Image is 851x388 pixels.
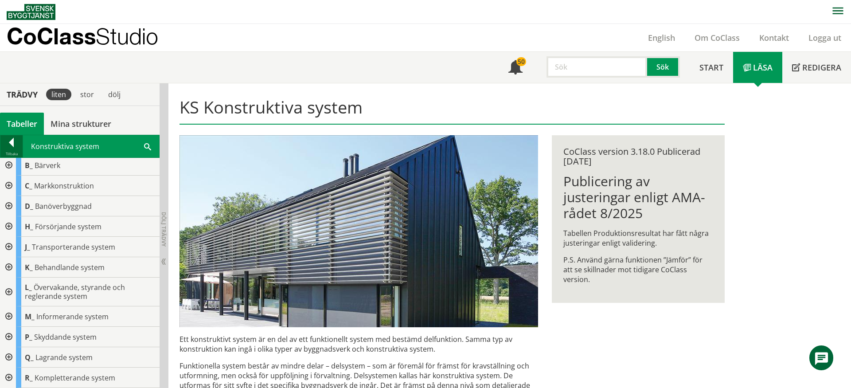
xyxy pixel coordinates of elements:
a: Mina strukturer [44,113,118,135]
span: D_ [25,201,33,211]
span: M_ [25,312,35,321]
span: Kompletterande system [35,373,115,383]
img: Svensk Byggtjänst [7,4,55,20]
a: Redigera [782,52,851,83]
a: Start [690,52,733,83]
a: Kontakt [750,32,799,43]
span: B_ [25,161,33,170]
span: K_ [25,263,33,272]
span: Studio [96,23,158,49]
span: Behandlande system [35,263,105,272]
input: Sök [547,56,647,78]
span: Sök i tabellen [144,141,151,151]
div: 50 [516,57,526,66]
span: L_ [25,282,32,292]
p: P.S. Använd gärna funktionen ”Jämför” för att se skillnader mot tidigare CoClass version. [563,255,713,284]
span: C_ [25,181,32,191]
a: CoClassStudio [7,24,177,51]
div: Trädvy [2,90,43,99]
span: Informerande system [36,312,109,321]
a: Läsa [733,52,782,83]
img: structural-solar-shading.jpg [180,135,538,327]
span: Bärverk [35,161,60,170]
div: Tillbaka [0,150,23,157]
a: Logga ut [799,32,851,43]
span: Försörjande system [35,222,101,231]
a: English [638,32,685,43]
div: liten [46,89,71,100]
span: Läsa [753,62,773,73]
span: Banöverbyggnad [35,201,92,211]
span: Markkonstruktion [34,181,94,191]
span: H_ [25,222,33,231]
span: Transporterande system [32,242,115,252]
a: Om CoClass [685,32,750,43]
span: Q_ [25,353,34,362]
p: CoClass [7,31,158,41]
span: Skyddande system [34,332,97,342]
span: J_ [25,242,30,252]
span: Övervakande, styrande och reglerande system [25,282,125,301]
div: Konstruktiva system [23,135,159,157]
span: Redigera [802,62,841,73]
div: stor [75,89,99,100]
span: Dölj trädvy [160,212,168,247]
p: Tabellen Produktionsresultat har fått några justeringar enligt validering. [563,228,713,248]
span: Start [699,62,723,73]
a: 50 [499,52,532,83]
h1: KS Konstruktiva system [180,97,724,125]
span: Notifikationer [508,61,523,75]
button: Sök [647,56,680,78]
span: P_ [25,332,32,342]
p: Ett konstruktivt system är en del av ett funktionellt system med bestämd delfunktion. Samma typ a... [180,334,538,354]
h1: Publicering av justeringar enligt AMA-rådet 8/2025 [563,173,713,221]
div: CoClass version 3.18.0 Publicerad [DATE] [563,147,713,166]
span: R_ [25,373,33,383]
div: dölj [103,89,126,100]
span: Lagrande system [35,353,93,362]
